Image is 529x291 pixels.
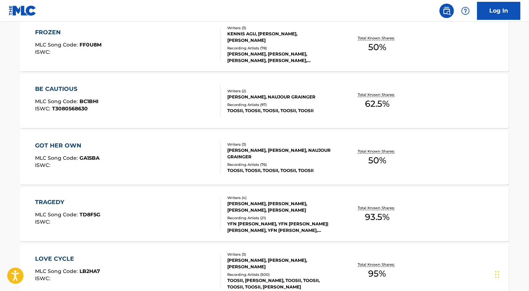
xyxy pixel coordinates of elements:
[227,195,336,200] div: Writers ( 4 )
[35,268,79,274] span: MLC Song Code :
[227,142,336,147] div: Writers ( 3 )
[35,49,52,55] span: ISWC :
[495,264,499,285] div: Drag
[368,267,386,280] span: 95 %
[227,257,336,270] div: [PERSON_NAME], [PERSON_NAME], [PERSON_NAME]
[35,211,79,218] span: MLC Song Code :
[358,35,396,41] p: Total Known Shares:
[35,198,100,207] div: TRAGEDY
[227,272,336,277] div: Recording Artists ( 500 )
[79,98,99,105] span: BC1BHI
[227,162,336,167] div: Recording Artists ( 76 )
[20,187,509,241] a: TRAGEDYMLC Song Code:TD8F5GISWC:Writers (4)[PERSON_NAME], [PERSON_NAME], [PERSON_NAME], [PERSON_N...
[227,167,336,174] div: TOOSII, TOOSII, TOOSII, TOOSII, TOOSII
[227,107,336,114] div: TOOSII, TOOSII, TOOSII, TOOSII, TOOSII
[227,94,336,100] div: [PERSON_NAME], NAUJOUR GRAINGER
[35,275,52,282] span: ISWC :
[79,211,100,218] span: TD8F5G
[227,25,336,31] div: Writers ( 3 )
[358,262,396,267] p: Total Known Shares:
[358,149,396,154] p: Total Known Shares:
[20,131,509,185] a: GOT HER OWNMLC Song Code:GA15BAISWC:Writers (3)[PERSON_NAME], [PERSON_NAME], NAUJOUR GRAINGERReco...
[358,205,396,211] p: Total Known Shares:
[227,102,336,107] div: Recording Artists ( 97 )
[35,41,79,48] span: MLC Song Code :
[35,219,52,225] span: ISWC :
[35,162,52,168] span: ISWC :
[35,141,100,150] div: GOT HER OWN
[35,105,52,112] span: ISWC :
[227,51,336,64] div: [PERSON_NAME], [PERSON_NAME], [PERSON_NAME], [PERSON_NAME], [PERSON_NAME]
[79,268,100,274] span: LB2HA7
[20,17,509,71] a: FROZENMLC Song Code:FF0U8MISWC:Writers (3)KENNIS AGU, [PERSON_NAME], [PERSON_NAME]Recording Artis...
[227,277,336,290] div: TOOSII, [PERSON_NAME], TOOSII, TOOSII, TOOSII, TOOSII, [PERSON_NAME]
[368,154,386,167] span: 50 %
[368,41,386,54] span: 50 %
[227,88,336,94] div: Writers ( 2 )
[20,74,509,128] a: BE CAUTIOUSMLC Song Code:BC1BHIISWC:T3080568630Writers (2)[PERSON_NAME], NAUJOUR GRAINGERRecordin...
[35,98,79,105] span: MLC Song Code :
[227,200,336,213] div: [PERSON_NAME], [PERSON_NAME], [PERSON_NAME], [PERSON_NAME]
[79,155,100,161] span: GA15BA
[79,41,102,48] span: FF0U8M
[461,6,470,15] img: help
[458,4,473,18] div: Help
[442,6,451,15] img: search
[365,211,390,224] span: 93.5 %
[227,221,336,234] div: YFN [PERSON_NAME], YFN [PERSON_NAME]|[PERSON_NAME], YFN [PERSON_NAME],[PERSON_NAME], [PERSON_NAME...
[358,92,396,97] p: Total Known Shares:
[477,2,520,20] a: Log In
[365,97,390,110] span: 62.5 %
[439,4,454,18] a: Public Search
[227,45,336,51] div: Recording Artists ( 78 )
[35,255,100,263] div: LOVE CYCLE
[227,31,336,44] div: KENNIS AGU, [PERSON_NAME], [PERSON_NAME]
[35,155,79,161] span: MLC Song Code :
[35,28,102,37] div: FROZEN
[227,147,336,160] div: [PERSON_NAME], [PERSON_NAME], NAUJOUR GRAINGER
[52,105,88,112] span: T3080568630
[9,5,36,16] img: MLC Logo
[227,252,336,257] div: Writers ( 3 )
[227,215,336,221] div: Recording Artists ( 21 )
[35,85,99,93] div: BE CAUTIOUS
[493,256,529,291] iframe: Chat Widget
